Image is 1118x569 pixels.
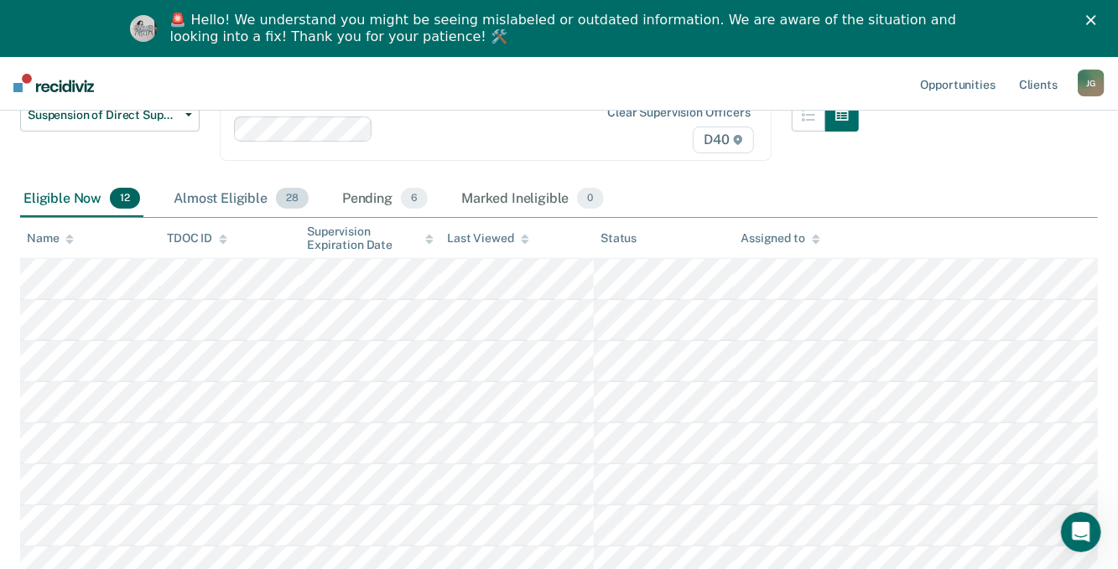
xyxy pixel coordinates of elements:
[918,56,999,110] a: Opportunities
[20,181,143,218] div: Eligible Now12
[607,106,750,120] div: Clear supervision officers
[601,231,637,246] div: Status
[20,98,200,132] button: Suspension of Direct Supervision
[577,188,603,209] span: 0
[447,231,528,246] div: Last Viewed
[167,231,227,246] div: TDOC ID
[339,181,431,218] div: Pending6
[1078,70,1105,96] button: JG
[130,15,157,42] img: Profile image for Kim
[170,181,312,218] div: Almost Eligible28
[1061,512,1101,552] iframe: Intercom live chat
[741,231,819,246] div: Assigned to
[27,231,74,246] div: Name
[1078,70,1105,96] div: J G
[458,181,607,218] div: Marked Ineligible0
[13,74,94,92] img: Recidiviz
[1086,15,1103,25] div: Close
[693,127,753,153] span: D40
[170,12,962,45] div: 🚨 Hello! We understand you might be seeing mislabeled or outdated information. We are aware of th...
[276,188,309,209] span: 28
[401,188,428,209] span: 6
[28,108,179,122] span: Suspension of Direct Supervision
[1016,56,1061,110] a: Clients
[110,188,140,209] span: 12
[307,225,434,253] div: Supervision Expiration Date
